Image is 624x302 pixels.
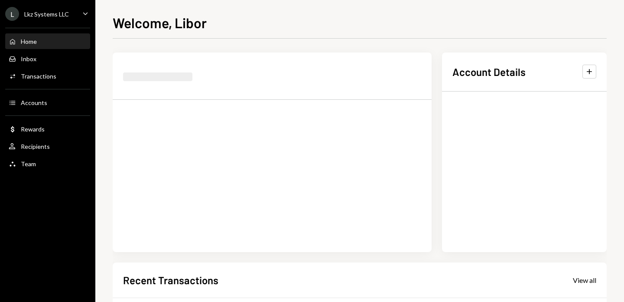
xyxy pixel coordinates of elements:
[123,273,218,287] h2: Recent Transactions
[24,10,69,18] div: Lkz Systems LLC
[5,68,90,84] a: Transactions
[5,95,90,110] a: Accounts
[5,121,90,137] a: Rewards
[21,143,50,150] div: Recipients
[21,160,36,167] div: Team
[21,55,36,62] div: Inbox
[5,33,90,49] a: Home
[21,99,47,106] div: Accounts
[452,65,526,79] h2: Account Details
[5,7,19,21] div: L
[21,125,45,133] div: Rewards
[21,72,56,80] div: Transactions
[5,156,90,171] a: Team
[5,51,90,66] a: Inbox
[573,275,596,285] a: View all
[573,276,596,285] div: View all
[5,138,90,154] a: Recipients
[113,14,207,31] h1: Welcome, Libor
[21,38,37,45] div: Home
